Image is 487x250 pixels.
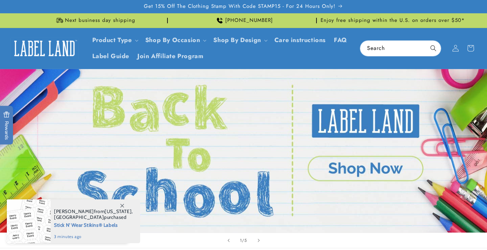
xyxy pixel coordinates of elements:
div: Announcement [22,13,168,28]
a: Shop By Design [213,36,261,44]
div: Announcement [320,13,466,28]
a: Product Type [92,36,132,44]
span: Next business day shipping [65,17,135,24]
span: FAQ [334,36,347,44]
img: Label Land [10,38,79,59]
span: [PHONE_NUMBER] [225,17,273,24]
summary: Shop By Occasion [141,32,209,48]
span: Get 15% Off The Clothing Stamp With Code STAMP15 - For 24 Hours Only! [144,3,336,10]
span: [GEOGRAPHIC_DATA] [54,214,104,220]
button: Previous slide [221,233,236,248]
span: 5 [244,237,247,244]
summary: Shop By Design [209,32,270,48]
button: Search [426,41,441,56]
span: Enjoy free shipping within the U.S. on orders over $50* [321,17,465,24]
span: from , purchased [54,209,133,220]
div: Announcement [171,13,317,28]
a: Label Guide [88,48,134,64]
span: Label Guide [92,52,130,60]
span: Rewards [3,111,10,140]
span: / [242,237,244,244]
summary: Product Type [88,32,141,48]
span: [PERSON_NAME] [54,208,94,214]
a: FAQ [330,32,351,48]
span: Shop By Occasion [145,36,200,44]
iframe: Gorgias live chat messenger [418,221,480,243]
span: [US_STATE] [105,208,132,214]
button: Next slide [251,233,266,248]
a: Label Land [8,35,81,62]
a: Join Affiliate Program [133,48,207,64]
span: Join Affiliate Program [137,52,203,60]
span: Care instructions [274,36,326,44]
span: 1 [240,237,242,244]
a: Care instructions [270,32,330,48]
